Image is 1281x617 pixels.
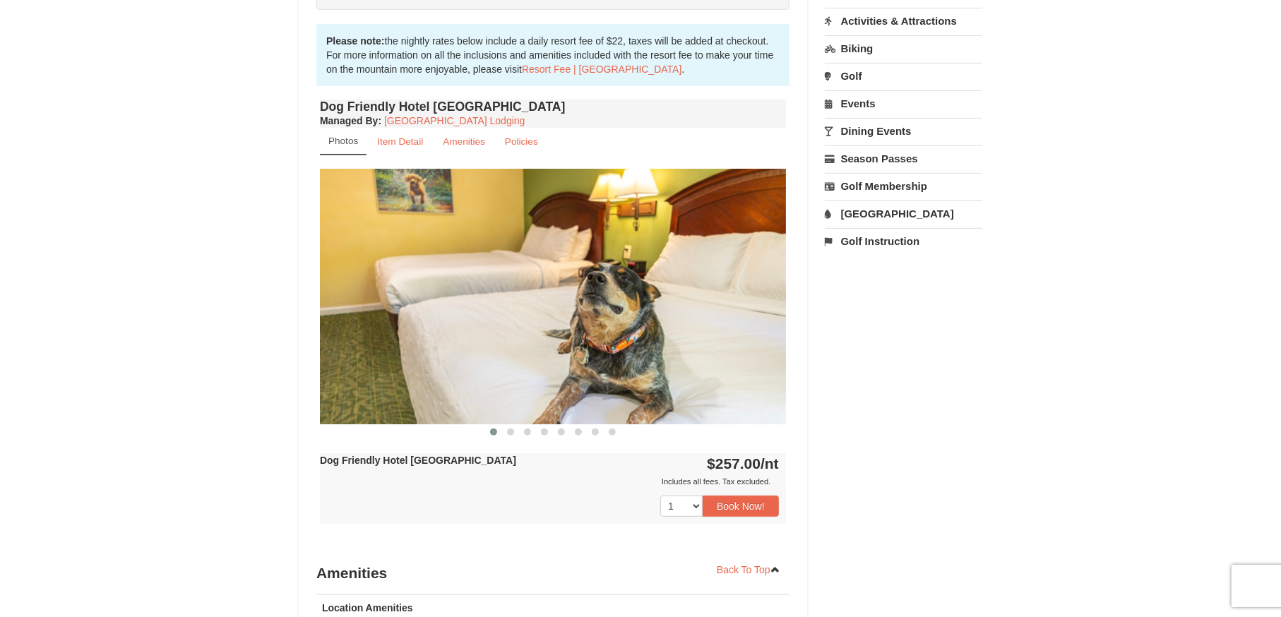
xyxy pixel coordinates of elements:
[708,559,790,580] a: Back To Top
[320,115,381,126] strong: :
[825,145,982,172] a: Season Passes
[320,169,786,424] img: 18876286-336-12a840d7.jpg
[825,35,982,61] a: Biking
[825,173,982,199] a: Golf Membership
[434,128,494,155] a: Amenities
[703,496,779,517] button: Book Now!
[825,118,982,144] a: Dining Events
[522,64,681,75] a: Resort Fee | [GEOGRAPHIC_DATA]
[825,200,982,227] a: [GEOGRAPHIC_DATA]
[320,115,378,126] span: Managed By
[761,455,779,472] span: /nt
[320,455,516,466] strong: Dog Friendly Hotel [GEOGRAPHIC_DATA]
[496,128,547,155] a: Policies
[384,115,525,126] a: [GEOGRAPHIC_DATA] Lodging
[825,63,982,89] a: Golf
[316,24,790,86] div: the nightly rates below include a daily resort fee of $22, taxes will be added at checkout. For m...
[320,474,779,489] div: Includes all fees. Tax excluded.
[322,602,413,613] strong: Location Amenities
[328,136,358,146] small: Photos
[707,455,779,472] strong: $257.00
[326,35,384,47] strong: Please note:
[825,90,982,116] a: Events
[825,228,982,254] a: Golf Instruction
[825,8,982,34] a: Activities & Attractions
[320,100,786,114] h4: Dog Friendly Hotel [GEOGRAPHIC_DATA]
[316,559,790,587] h3: Amenities
[505,136,538,147] small: Policies
[320,128,367,155] a: Photos
[443,136,485,147] small: Amenities
[377,136,423,147] small: Item Detail
[368,128,432,155] a: Item Detail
